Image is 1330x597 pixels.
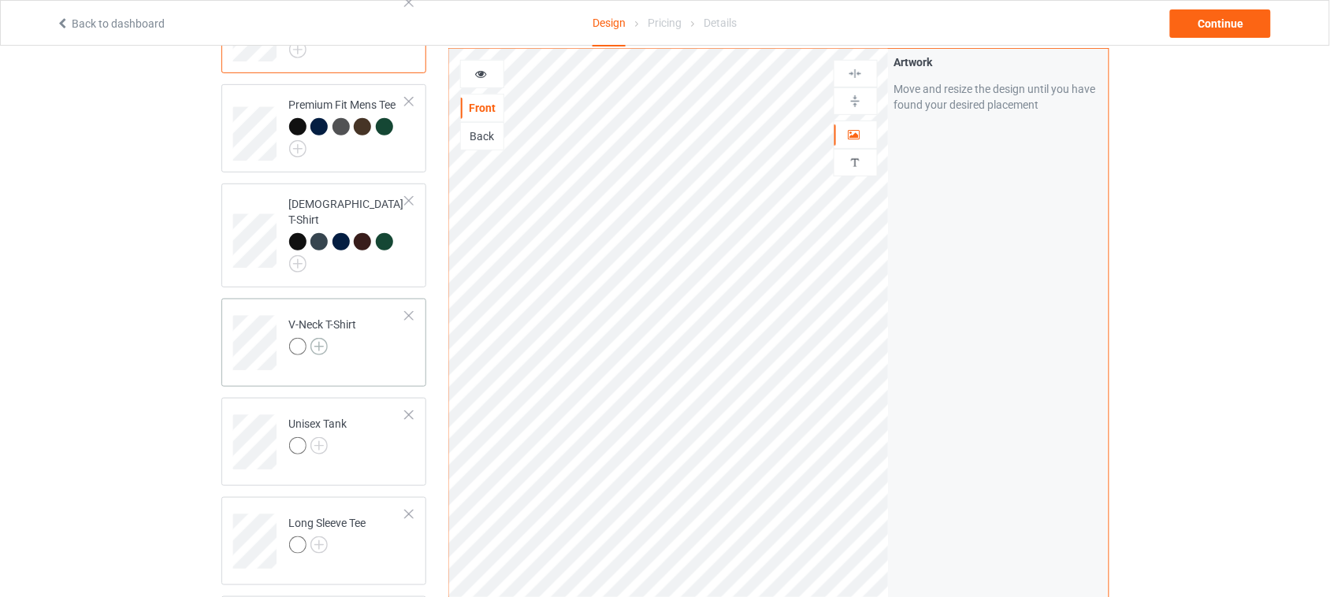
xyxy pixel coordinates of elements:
img: svg%3E%0A [848,66,863,81]
img: svg+xml;base64,PD94bWwgdmVyc2lvbj0iMS4wIiBlbmNvZGluZz0iVVRGLTgiPz4KPHN2ZyB3aWR0aD0iMjJweCIgaGVpZ2... [289,255,306,273]
img: svg+xml;base64,PD94bWwgdmVyc2lvbj0iMS4wIiBlbmNvZGluZz0iVVRGLTgiPz4KPHN2ZyB3aWR0aD0iMjJweCIgaGVpZ2... [289,41,306,58]
div: Front [461,100,503,116]
img: svg+xml;base64,PD94bWwgdmVyc2lvbj0iMS4wIiBlbmNvZGluZz0iVVRGLTgiPz4KPHN2ZyB3aWR0aD0iMjJweCIgaGVpZ2... [310,437,328,454]
div: Back [461,128,503,144]
div: Artwork [894,54,1103,70]
div: V-Neck T-Shirt [289,317,357,354]
div: Pricing [648,1,682,45]
div: Move and resize the design until you have found your desired placement [894,81,1103,113]
img: svg%3E%0A [848,94,863,109]
div: [DEMOGRAPHIC_DATA] T-Shirt [221,184,427,287]
a: Back to dashboard [56,17,165,30]
div: Premium Fit Mens Tee [221,84,427,172]
img: svg+xml;base64,PD94bWwgdmVyc2lvbj0iMS4wIiBlbmNvZGluZz0iVVRGLTgiPz4KPHN2ZyB3aWR0aD0iMjJweCIgaGVpZ2... [310,536,328,554]
div: Long Sleeve Tee [289,515,366,553]
div: Premium Fit Mens Tee [289,97,407,152]
div: V-Neck T-Shirt [221,298,427,387]
div: Unisex Tank [289,416,347,454]
div: [DEMOGRAPHIC_DATA] T-Shirt [289,196,407,267]
div: Continue [1170,9,1271,38]
img: svg+xml;base64,PD94bWwgdmVyc2lvbj0iMS4wIiBlbmNvZGluZz0iVVRGLTgiPz4KPHN2ZyB3aWR0aD0iMjJweCIgaGVpZ2... [310,338,328,355]
div: Details [704,1,737,45]
div: Design [593,1,626,46]
div: Long Sleeve Tee [221,497,427,585]
img: svg%3E%0A [848,155,863,170]
img: svg+xml;base64,PD94bWwgdmVyc2lvbj0iMS4wIiBlbmNvZGluZz0iVVRGLTgiPz4KPHN2ZyB3aWR0aD0iMjJweCIgaGVpZ2... [289,140,306,158]
div: Unisex Tank [221,398,427,486]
